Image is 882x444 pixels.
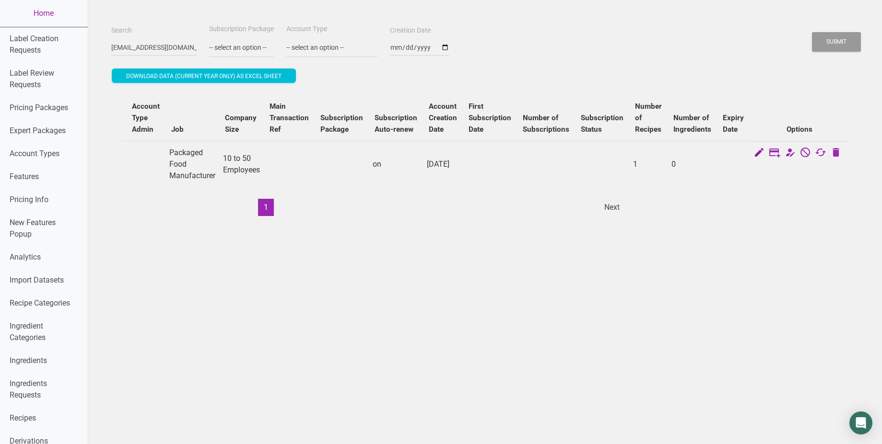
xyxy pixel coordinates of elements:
a: Cancel Subscription [800,148,811,160]
b: Expiry Date [723,114,744,134]
td: 1 [629,141,668,187]
button: 1 [258,199,274,216]
label: Subscription Package [209,24,274,34]
b: Job [171,125,184,134]
td: [DATE] [423,141,463,187]
b: First Subscription Date [469,102,511,134]
a: Change Auto Renewal [815,148,826,160]
b: Account Type Admin [132,102,160,134]
button: Submit [812,32,861,52]
div: Open Intercom Messenger [849,411,872,434]
span: Download data (current year only) as excel sheet [126,73,282,80]
label: Creation Date [390,26,431,35]
b: Account Creation Date [429,102,457,134]
button: Download data (current year only) as excel sheet [112,68,296,83]
b: Number of Recipes [635,102,662,134]
b: Number of Subscriptions [523,114,569,134]
b: Subscription Auto-renew [375,114,417,134]
b: Number of Ingredients [673,114,711,134]
b: Subscription Status [581,114,623,134]
b: Subscription Package [320,114,363,134]
b: Company Size [225,114,257,134]
b: Options [787,125,812,134]
div: Users [111,85,859,226]
td: on [369,141,423,187]
td: 10 to 50 Employees [219,141,264,187]
a: Edit [753,148,765,160]
b: Main Transaction Ref [270,102,309,134]
label: Account Type [286,24,327,34]
td: 0 [668,141,717,187]
label: Search [111,26,132,35]
td: Packaged Food Manufacturer [165,141,219,187]
a: Change Account Type [784,148,796,160]
a: Delete User [830,148,842,160]
a: Edit Subscription [769,148,780,160]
